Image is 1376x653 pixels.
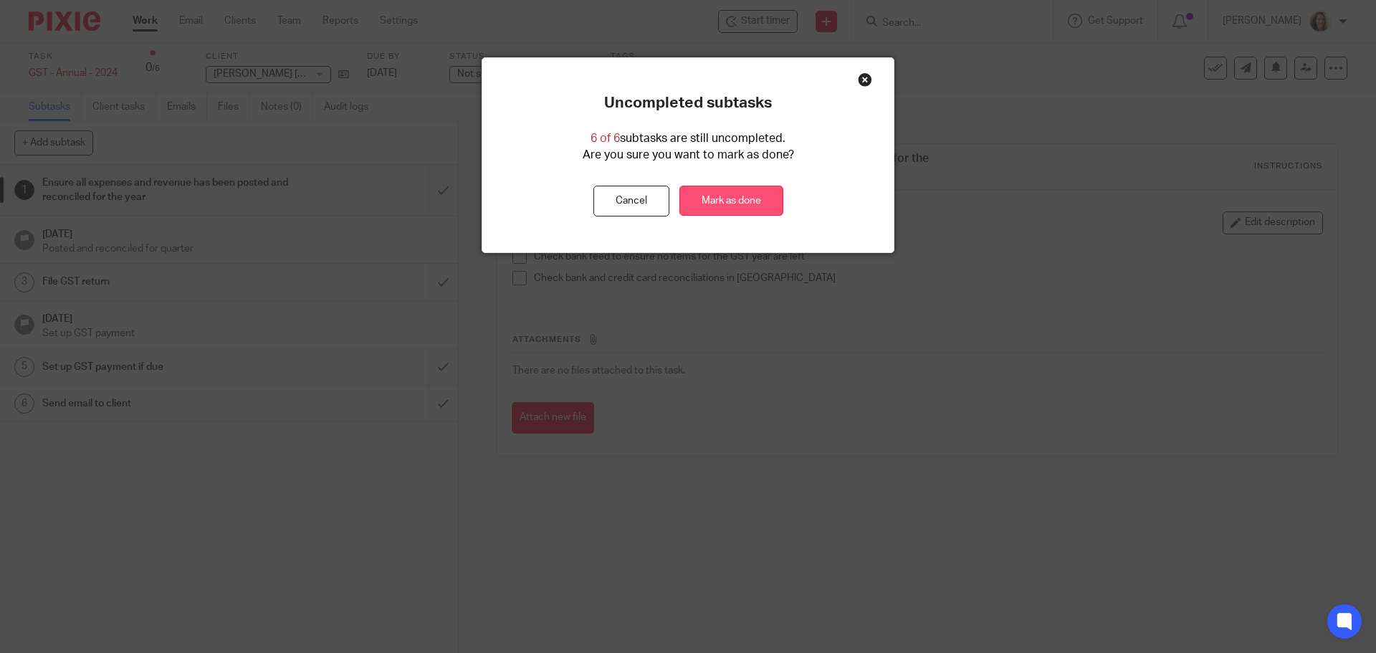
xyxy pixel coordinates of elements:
[593,186,669,216] button: Cancel
[583,147,794,163] p: Are you sure you want to mark as done?
[604,94,772,113] p: Uncompleted subtasks
[591,130,785,147] p: subtasks are still uncompleted.
[679,186,783,216] a: Mark as done
[591,133,620,144] span: 6 of 6
[858,72,872,87] div: Close this dialog window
